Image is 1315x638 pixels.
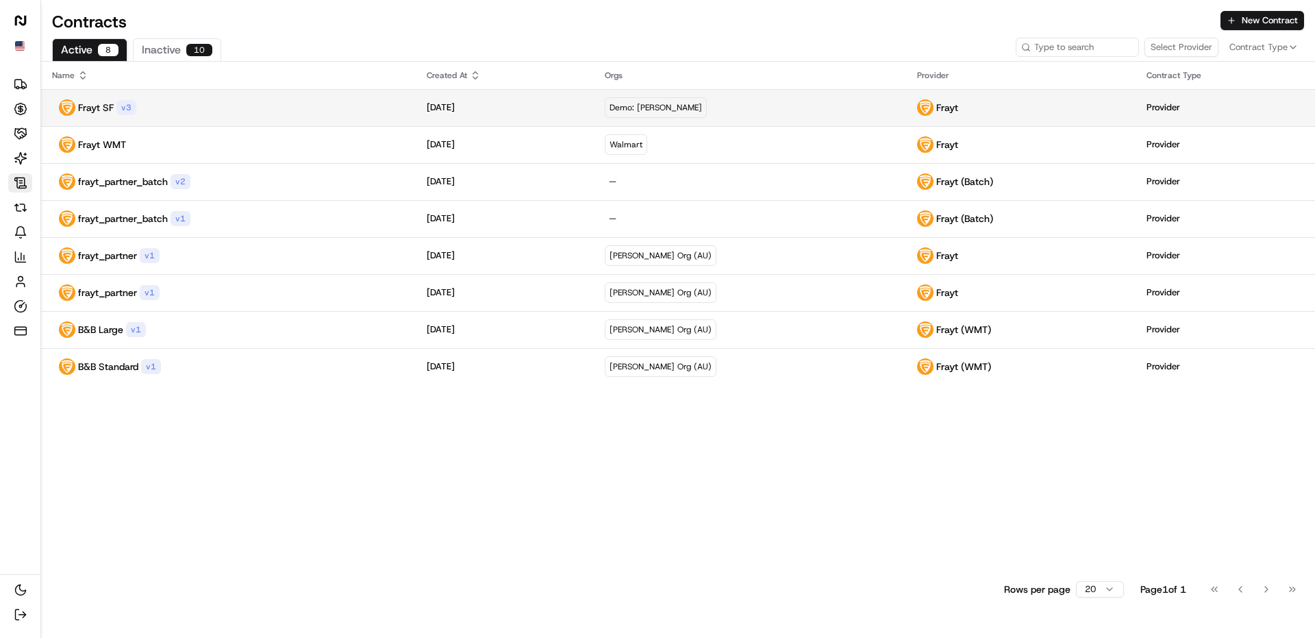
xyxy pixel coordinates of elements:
input: Type to search [1016,38,1139,57]
img: frayt-logo.jpeg [917,136,934,153]
div: [PERSON_NAME] Org (AU) [605,245,716,266]
button: New Contract [1220,11,1304,30]
div: v 1 [140,248,160,263]
p: B&B Standard [78,360,138,373]
div: Created At [427,70,583,81]
div: [PERSON_NAME] Org (AU) [605,282,716,303]
div: Contract Type [1147,70,1304,81]
img: frayt-logo.jpeg [917,358,934,375]
div: Orgs [605,70,895,81]
div: 10 [186,44,212,56]
div: Page 1 of 1 [1140,582,1186,596]
div: v 1 [141,359,161,374]
p: — [609,175,895,188]
img: frayt-logo.jpeg [917,210,934,227]
p: Rows per page [1004,582,1070,596]
p: Frayt [936,138,958,151]
p: Provider [1147,101,1180,114]
p: [DATE] [427,138,455,151]
p: Frayt WMT [78,138,126,151]
p: Frayt [936,249,958,262]
p: Frayt [936,101,958,114]
button: Select Provider [1144,38,1218,57]
p: Provider [1147,212,1180,225]
p: — [609,212,895,225]
img: Flag of us [15,41,25,51]
img: frayt-logo.jpeg [917,99,934,116]
p: Provider [1147,138,1180,151]
p: frayt_partner_batch [78,175,168,188]
div: v 2 [171,174,190,189]
h1: Contracts [52,11,1220,33]
div: [PERSON_NAME] Org (AU) [605,356,716,377]
p: frayt_partner [78,286,137,299]
p: [DATE] [427,249,455,262]
p: Provider [1147,323,1180,336]
p: Provider [1147,175,1180,188]
img: frayt-logo.jpeg [59,136,75,153]
a: New Contract [1220,11,1304,33]
img: frayt-logo.jpeg [59,210,75,227]
p: Frayt [936,286,958,299]
div: v 1 [171,211,190,226]
p: B&B Large [78,323,123,336]
div: Name [52,70,405,81]
p: Frayt (WMT) [936,323,991,336]
img: frayt-logo.jpeg [917,173,934,190]
p: frayt_partner_batch [78,212,168,225]
img: frayt-logo.jpeg [917,321,934,338]
p: Provider [1147,360,1180,373]
p: Frayt (Batch) [936,212,993,225]
p: [DATE] [427,101,455,114]
div: [PERSON_NAME] Org (AU) [605,319,716,340]
p: Frayt (WMT) [936,360,991,373]
p: [DATE] [427,360,455,373]
div: Provider [917,70,1125,81]
button: Contract Type [1224,35,1304,60]
div: v 1 [126,322,146,337]
img: frayt-logo.jpeg [59,358,75,375]
img: frayt-logo.jpeg [59,99,75,116]
p: frayt_partner [78,249,137,262]
img: frayt-logo.jpeg [59,284,75,301]
p: Frayt (Batch) [936,175,993,188]
div: v 1 [140,285,160,300]
img: frayt-logo.jpeg [917,247,934,264]
img: frayt-logo.jpeg [59,321,75,338]
img: frayt-logo.jpeg [59,247,75,264]
p: [DATE] [427,212,455,225]
div: v 3 [116,100,136,115]
div: 8 [98,44,118,56]
p: Provider [1147,249,1180,262]
div: Walmart [605,134,647,155]
button: Inactive [133,38,221,61]
span: Contract Type [1229,41,1288,53]
img: frayt-logo.jpeg [59,173,75,190]
p: [DATE] [427,323,455,336]
div: Demo: [PERSON_NAME] [605,97,707,118]
p: [DATE] [427,286,455,299]
p: [DATE] [427,175,455,188]
p: Frayt SF [78,101,114,114]
p: Provider [1147,286,1180,299]
button: Active [52,38,127,61]
img: frayt-logo.jpeg [917,284,934,301]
